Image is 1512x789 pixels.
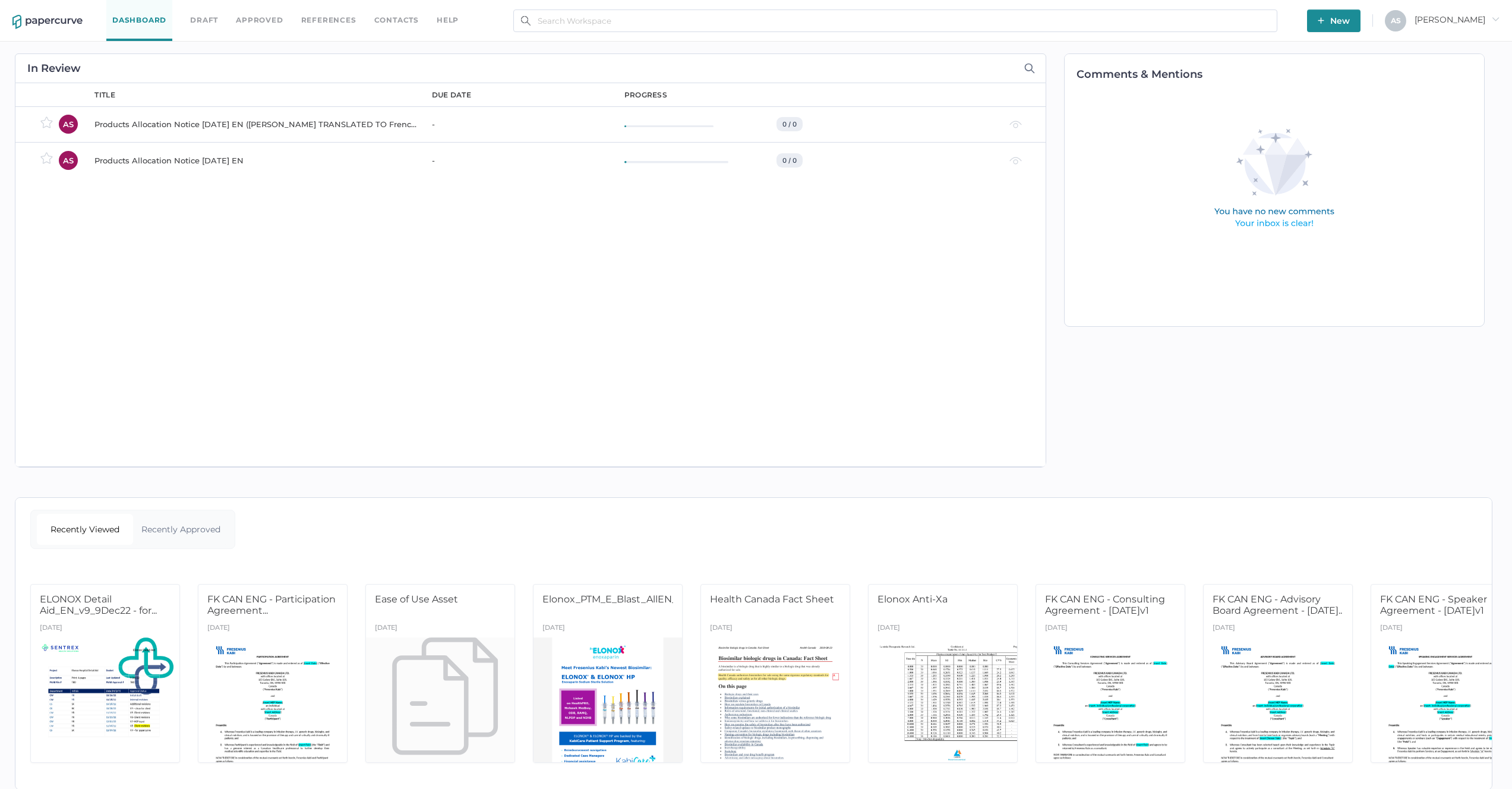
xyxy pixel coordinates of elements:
span: Ease of Use Asset [375,594,458,605]
div: [DATE] [1045,620,1068,637]
input: Search Workspace [513,10,1277,32]
img: star-inactive.70f2008a.svg [40,152,53,164]
a: Approved [236,14,283,27]
span: A S [1391,16,1401,25]
span: New [1318,10,1350,32]
div: AS [59,151,78,170]
img: star-inactive.70f2008a.svg [40,116,53,128]
i: arrow_right [1491,15,1500,23]
div: help [437,14,459,27]
div: [DATE] [1213,620,1235,637]
span: FK CAN ENG - Consulting Agreement - [DATE]v1 [1045,594,1165,616]
img: eye-light-gray.b6d092a5.svg [1009,157,1022,165]
h2: In Review [27,63,81,74]
span: FK CAN ENG - Advisory Board Agreement - [DATE].. [1213,594,1342,616]
div: Recently Viewed [37,514,133,545]
div: [DATE] [542,620,565,637]
div: due date [432,90,471,100]
span: Elonox Anti-Xa [877,594,948,605]
a: Draft [190,14,218,27]
span: FK CAN ENG - Speaker Agreement - [DATE]v1 [1380,594,1487,616]
a: References [301,14,356,27]
div: Products Allocation Notice [DATE] EN [94,153,417,168]
div: AS [59,115,78,134]
div: 0 / 0 [776,117,803,131]
div: [DATE] [207,620,230,637]
img: search.bf03fe8b.svg [521,16,531,26]
div: [DATE] [710,620,733,637]
span: FK CAN ENG - Participation Agreement... [207,594,336,616]
div: Products Allocation Notice [DATE] EN ([PERSON_NAME] TRANSLATED TO French) [94,117,417,131]
a: Contacts [374,14,419,27]
div: Recently Approved [133,514,229,545]
div: [DATE] [375,620,397,637]
span: [PERSON_NAME] [1415,14,1500,25]
td: - [420,142,613,178]
div: title [94,90,115,100]
div: 0 / 0 [776,153,803,168]
span: Elonox_PTM_E_Blast_AllEN_[DATE] [542,594,708,605]
span: ELONOX Detail Aid_EN_v9_9Dec22 - for... [40,594,157,616]
button: New [1307,10,1361,32]
span: Health Canada Fact Sheet [710,594,834,605]
img: plus-white.e19ec114.svg [1318,17,1324,24]
td: - [420,106,613,142]
div: [DATE] [877,620,900,637]
div: [DATE] [40,620,62,637]
img: comments-empty-state.0193fcf7.svg [1189,119,1360,239]
div: [DATE] [1380,620,1403,637]
h2: Comments & Mentions [1077,69,1484,80]
img: eye-light-gray.b6d092a5.svg [1009,121,1022,128]
div: progress [624,90,667,100]
img: papercurve-logo-colour.7244d18c.svg [12,15,83,29]
img: search-icon-expand.c6106642.svg [1024,63,1035,74]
